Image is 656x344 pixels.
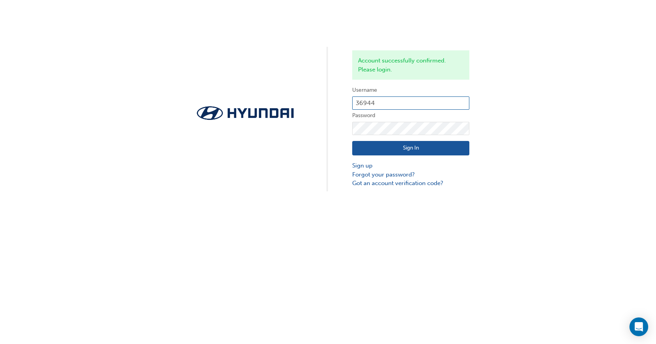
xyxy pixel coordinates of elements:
[352,161,469,170] a: Sign up
[187,104,304,122] img: Trak
[352,141,469,156] button: Sign In
[352,179,469,188] a: Got an account verification code?
[352,96,469,110] input: Username
[352,50,469,80] div: Account successfully confirmed. Please login.
[352,86,469,95] label: Username
[352,170,469,179] a: Forgot your password?
[629,317,648,336] div: Open Intercom Messenger
[352,111,469,120] label: Password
